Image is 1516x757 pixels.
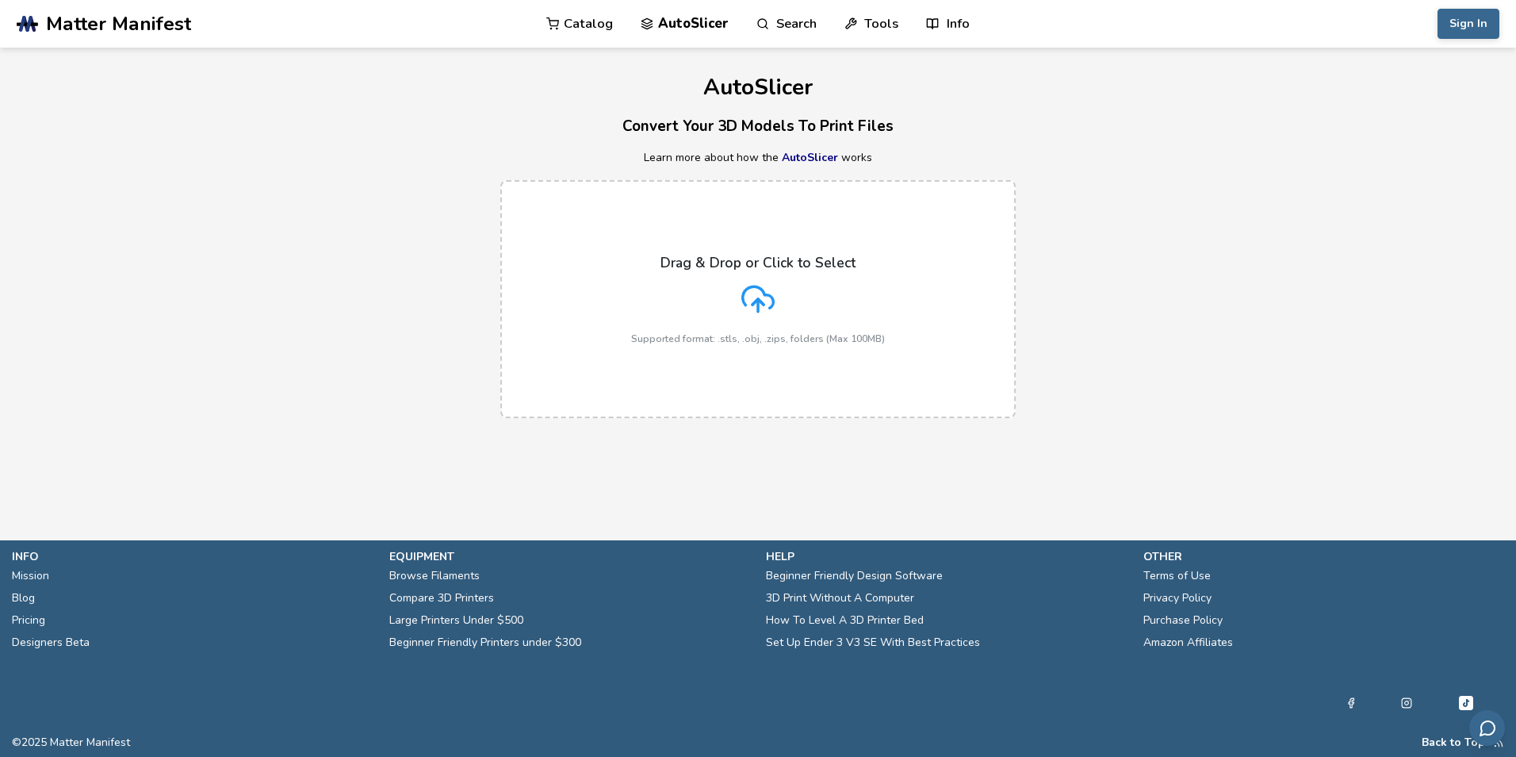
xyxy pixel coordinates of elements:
[1143,565,1211,587] a: Terms of Use
[389,609,523,632] a: Large Printers Under $500
[1143,587,1212,609] a: Privacy Policy
[1438,9,1499,39] button: Sign In
[389,587,494,609] a: Compare 3D Printers
[12,587,35,609] a: Blog
[631,333,885,344] p: Supported format: .stls, .obj, .zips, folders (Max 100MB)
[12,736,130,749] span: © 2025 Matter Manifest
[12,565,49,587] a: Mission
[389,548,751,565] p: equipment
[12,548,373,565] p: info
[389,632,581,654] a: Beginner Friendly Printers under $300
[766,609,924,632] a: How To Level A 3D Printer Bed
[46,13,191,35] span: Matter Manifest
[766,548,1127,565] p: help
[1422,736,1485,749] button: Back to Top
[766,587,914,609] a: 3D Print Without A Computer
[1469,710,1505,746] button: Send feedback via email
[782,150,838,165] a: AutoSlicer
[1493,736,1504,749] a: RSS Feed
[12,632,90,654] a: Designers Beta
[389,565,480,587] a: Browse Filaments
[12,609,45,632] a: Pricing
[766,565,943,587] a: Beginner Friendly Design Software
[1401,694,1412,713] a: Instagram
[766,632,980,654] a: Set Up Ender 3 V3 SE With Best Practices
[1143,609,1223,632] a: Purchase Policy
[660,255,856,271] p: Drag & Drop or Click to Select
[1346,694,1357,713] a: Facebook
[1143,632,1233,654] a: Amazon Affiliates
[1457,694,1476,713] a: Tiktok
[1143,548,1505,565] p: other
